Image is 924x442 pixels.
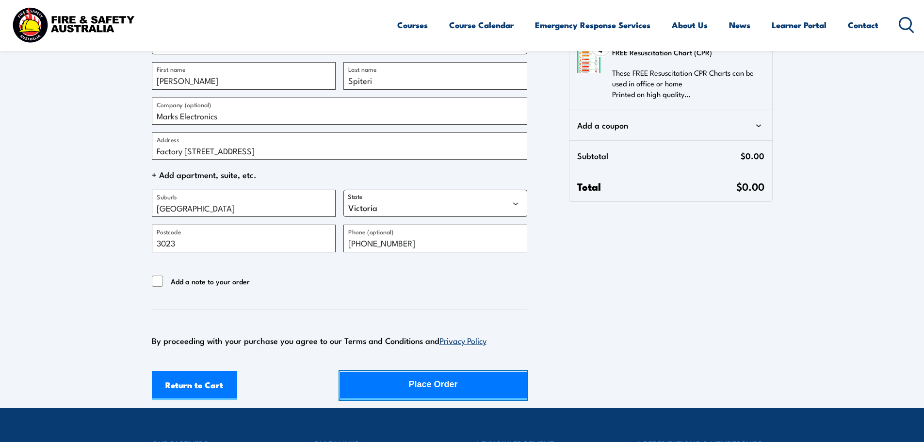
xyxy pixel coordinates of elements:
a: Return to Cart [152,371,238,400]
a: Privacy Policy [439,334,486,346]
label: Suburb [157,192,177,201]
label: Address [157,134,179,144]
a: Emergency Response Services [535,12,650,38]
input: Last name [343,62,527,89]
label: Company (optional) [157,99,211,109]
button: Place Order [340,371,527,400]
span: Add a note to your order [171,276,250,287]
input: Phone (optional) [343,225,527,252]
input: Suburb [152,190,336,217]
span: 4 [599,46,602,54]
a: Course Calendar [449,12,514,38]
a: Courses [397,12,428,38]
a: Learner Portal [772,12,827,38]
input: First name [152,62,336,89]
label: Postcode [157,227,181,236]
a: Contact [848,12,878,38]
img: FREE Resuscitation Chart - What are the 7 steps to CPR? [577,50,600,73]
span: $0.00 [736,179,764,194]
span: $0.00 [741,148,764,163]
input: Address [152,132,527,160]
h3: FREE Resuscitation Chart (CPR) [612,45,758,60]
span: Total [577,179,736,194]
div: Add a coupon [577,118,764,132]
label: Phone (optional) [348,227,394,236]
a: News [729,12,750,38]
span: By proceeding with your purchase you agree to our Terms and Conditions and [152,334,486,346]
span: Subtotal [577,148,740,163]
input: Company (optional) [152,98,527,125]
a: About Us [672,12,708,38]
p: These FREE Resuscitation CPR Charts can be used in office or home Printed on high quality… [612,67,758,99]
input: Add a note to your order [152,276,163,287]
span: + Add apartment, suite, etc. [152,167,527,182]
label: Last name [348,64,377,74]
div: Place Order [409,372,458,397]
input: Postcode [152,225,336,252]
label: First name [157,64,185,74]
label: State [348,192,363,200]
